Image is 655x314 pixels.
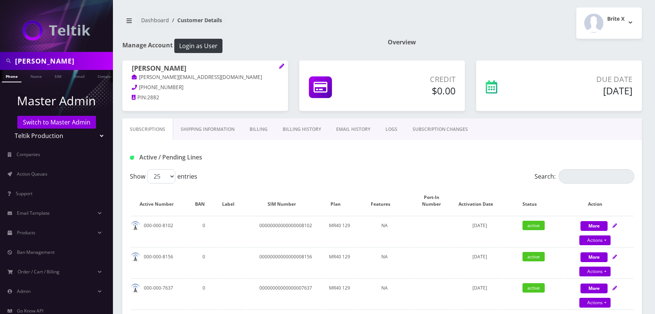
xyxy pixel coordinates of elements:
[173,41,222,49] a: Login as User
[191,278,217,309] td: 0
[94,70,119,82] a: Company
[132,74,262,81] a: [PERSON_NAME][EMAIL_ADDRESS][DOMAIN_NAME]
[375,74,455,85] p: Credit
[147,169,175,184] select: Showentries
[122,118,173,140] a: Subscriptions
[242,118,275,140] a: Billing
[132,64,279,73] h1: [PERSON_NAME]
[169,16,222,24] li: Customer Details
[141,17,169,24] a: Dashboard
[131,216,190,246] td: 000-000-8102
[132,94,147,102] a: PIN:
[122,12,376,34] nav: breadcrumb
[522,221,545,230] span: active
[218,187,247,215] th: Label: activate to sort column ascending
[2,70,21,82] a: Phone
[388,39,642,46] h1: Overview
[559,169,634,184] input: Search:
[139,84,183,91] span: [PHONE_NUMBER]
[472,253,487,260] span: [DATE]
[17,229,35,236] span: Products
[131,247,190,278] td: 000-000-8156
[122,39,376,53] h1: Manage Account
[17,249,55,255] span: Ban Management
[130,169,197,184] label: Show entries
[173,118,242,140] a: Shipping Information
[70,70,88,82] a: Email
[191,216,217,246] td: 0
[131,221,140,231] img: default.png
[15,54,111,68] input: Search in Company
[191,187,217,215] th: BAN: activate to sort column ascending
[247,187,324,215] th: SIM Number: activate to sort column ascending
[378,118,405,140] a: LOGS
[131,252,140,262] img: default.png
[131,278,190,309] td: 000-000-7637
[580,284,608,293] button: More
[607,16,625,22] h2: Brite X
[564,187,634,215] th: Action: activate to sort column ascending
[325,247,354,278] td: MR40 129
[17,116,96,129] a: Switch to Master Admin
[576,8,642,39] button: Brite X
[130,154,291,161] h1: Active / Pending Lines
[538,85,632,96] h5: [DATE]
[131,284,140,293] img: default.png
[27,70,46,82] a: Name
[579,267,611,276] a: Actions
[247,216,324,246] td: 00000000000000008102
[355,216,414,246] td: NA
[456,187,503,215] th: Activation Date: activate to sort column ascending
[579,298,611,308] a: Actions
[247,247,324,278] td: 00000000000000008156
[18,268,59,275] span: Order / Cart / Billing
[355,278,414,309] td: NA
[247,278,324,309] td: 00000000000000007637
[579,235,611,245] a: Actions
[191,247,217,278] td: 0
[51,70,65,82] a: SIM
[375,85,455,96] h5: $0.00
[535,169,634,184] label: Search:
[17,171,47,177] span: Action Queues
[329,118,378,140] a: EMAIL HISTORY
[325,216,354,246] td: MR40 129
[17,151,40,158] span: Companies
[174,39,222,53] button: Login as User
[131,187,190,215] th: Active Number: activate to sort column ascending
[325,278,354,309] td: MR40 129
[17,210,50,216] span: Email Template
[580,252,608,262] button: More
[16,190,32,197] span: Support
[147,94,159,101] span: 2882
[23,20,90,41] img: Teltik Production
[17,288,30,294] span: Admin
[355,247,414,278] td: NA
[325,187,354,215] th: Plan: activate to sort column ascending
[522,283,545,293] span: active
[472,285,487,291] span: [DATE]
[355,187,414,215] th: Features: activate to sort column ascending
[580,221,608,231] button: More
[130,156,134,160] img: Active / Pending Lines
[17,308,43,314] span: Go Know API
[275,118,329,140] a: Billing History
[472,222,487,229] span: [DATE]
[538,74,632,85] p: Due Date
[405,118,475,140] a: SUBSCRIPTION CHANGES
[415,187,455,215] th: Port-In Number: activate to sort column ascending
[504,187,563,215] th: Status: activate to sort column ascending
[522,252,545,261] span: active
